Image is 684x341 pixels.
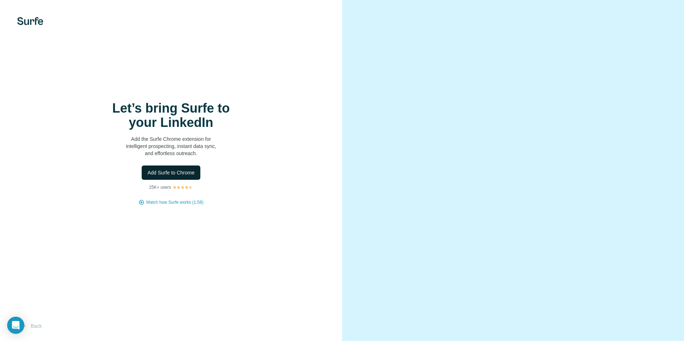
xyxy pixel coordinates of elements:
[147,169,195,176] span: Add Surfe to Chrome
[172,185,193,189] img: Rating Stars
[7,317,24,334] div: Open Intercom Messenger
[17,320,47,332] button: Back
[149,184,171,191] p: 25K+ users
[142,165,200,180] button: Add Surfe to Chrome
[17,17,43,25] img: Surfe's logo
[99,135,243,157] p: Add the Surfe Chrome extension for intelligent prospecting, instant data sync, and effortless out...
[146,199,203,206] button: Watch how Surfe works (1:58)
[99,101,243,130] h1: Let’s bring Surfe to your LinkedIn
